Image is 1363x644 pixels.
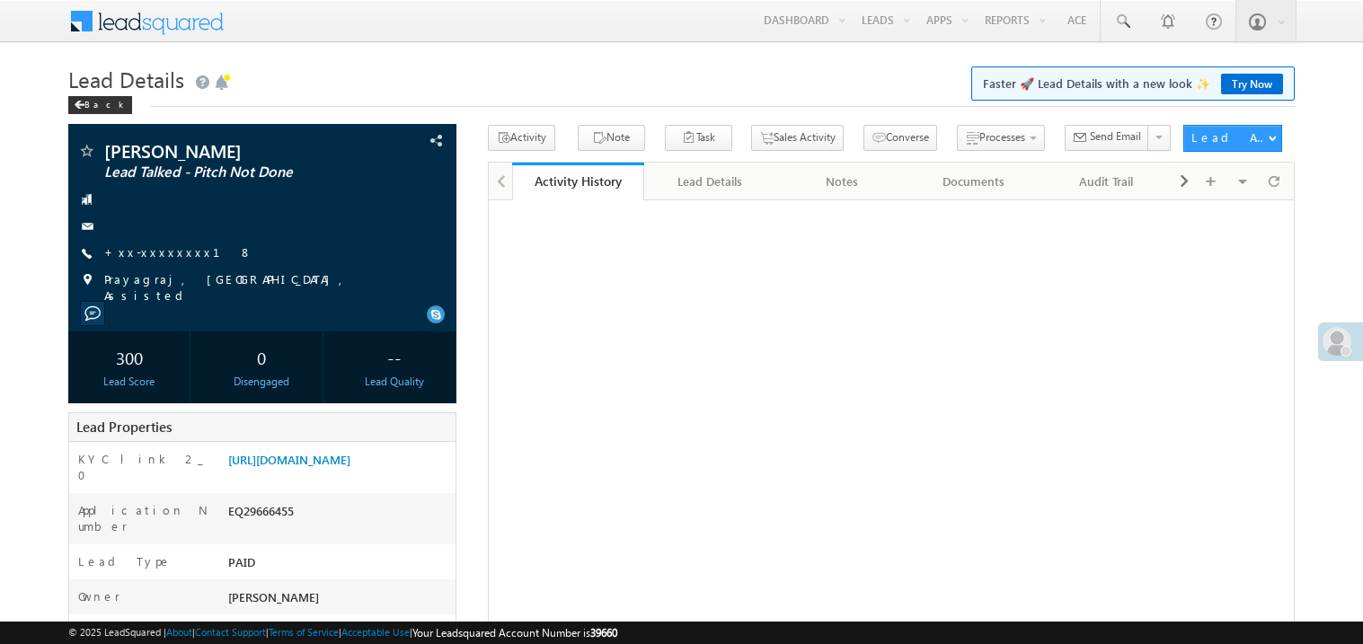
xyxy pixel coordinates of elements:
[791,171,892,192] div: Notes
[166,626,192,638] a: About
[78,588,120,604] label: Owner
[269,626,339,638] a: Terms of Service
[68,96,132,114] div: Back
[73,374,186,390] div: Lead Score
[224,553,456,578] div: PAID
[578,125,645,151] button: Note
[412,626,617,640] span: Your Leadsquared Account Number is
[1191,129,1268,146] div: Lead Actions
[68,65,184,93] span: Lead Details
[104,163,345,181] span: Lead Talked - Pitch Not Done
[1221,74,1283,94] a: Try Now
[341,626,410,638] a: Acceptable Use
[338,340,451,374] div: --
[1055,171,1156,192] div: Audit Trail
[78,451,209,483] label: KYC link 2_0
[659,171,760,192] div: Lead Details
[228,589,319,604] span: [PERSON_NAME]
[644,163,776,200] a: Lead Details
[776,163,908,200] a: Notes
[338,374,451,390] div: Lead Quality
[983,75,1283,93] span: Faster 🚀 Lead Details with a new look ✨
[73,340,186,374] div: 300
[224,502,456,527] div: EQ29666455
[205,340,318,374] div: 0
[923,171,1024,192] div: Documents
[1090,128,1141,145] span: Send Email
[751,125,844,151] button: Sales Activity
[78,553,172,569] label: Lead Type
[488,125,555,151] button: Activity
[195,626,266,638] a: Contact Support
[104,244,252,260] a: +xx-xxxxxxxx18
[1065,125,1149,151] button: Send Email
[908,163,1040,200] a: Documents
[68,95,141,110] a: Back
[78,502,209,534] label: Application Number
[76,418,172,436] span: Lead Properties
[863,125,937,151] button: Converse
[665,125,732,151] button: Task
[104,271,419,304] span: Prayagraj, [GEOGRAPHIC_DATA], Assisted
[1040,163,1173,200] a: Audit Trail
[526,172,631,190] div: Activity History
[228,452,350,467] a: [URL][DOMAIN_NAME]
[205,374,318,390] div: Disengaged
[979,130,1025,144] span: Processes
[104,142,345,160] span: [PERSON_NAME]
[590,626,617,640] span: 39660
[68,624,617,641] span: © 2025 LeadSquared | | | | |
[957,125,1045,151] button: Processes
[512,163,644,200] a: Activity History
[1183,125,1282,152] button: Lead Actions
